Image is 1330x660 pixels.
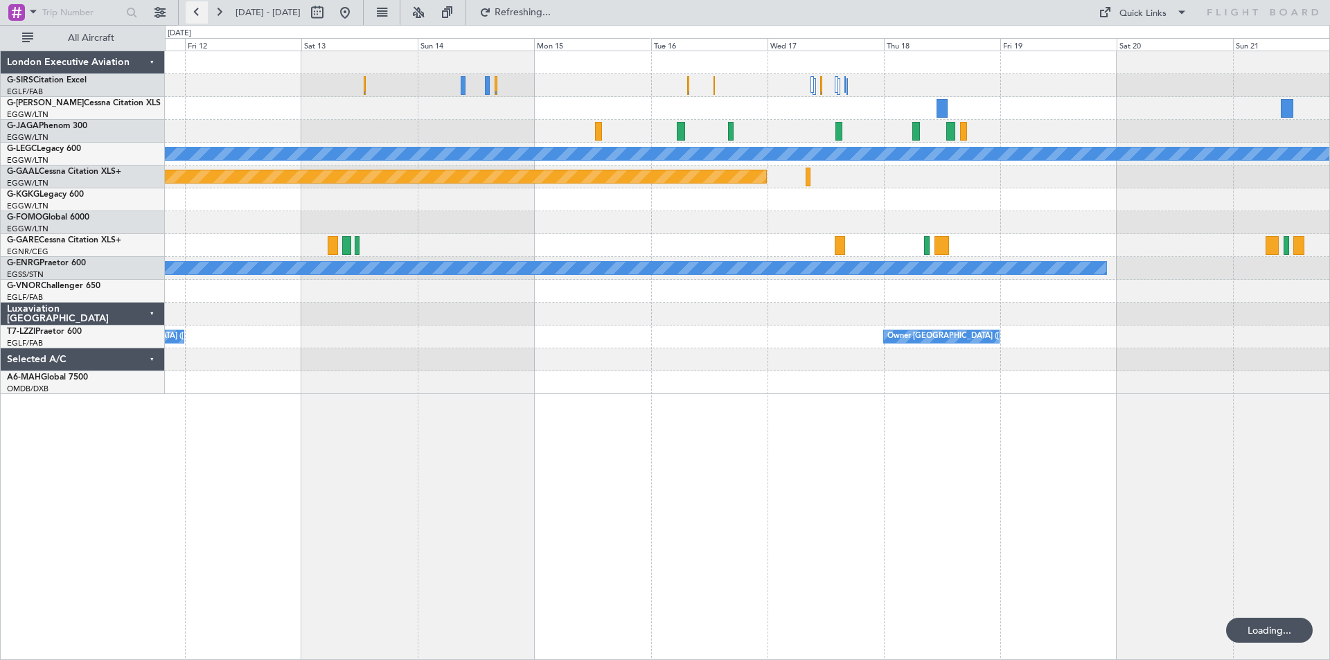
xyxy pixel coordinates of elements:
a: G-[PERSON_NAME]Cessna Citation XLS [7,99,161,107]
span: Refreshing... [494,8,552,17]
div: [DATE] [168,28,191,39]
a: EGGW/LTN [7,178,48,188]
span: G-ENRG [7,259,39,267]
a: G-GARECessna Citation XLS+ [7,236,121,244]
a: EGGW/LTN [7,109,48,120]
a: G-JAGAPhenom 300 [7,122,87,130]
a: EGGW/LTN [7,155,48,166]
div: Fri 12 [185,38,301,51]
a: G-VNORChallenger 650 [7,282,100,290]
a: EGNR/CEG [7,247,48,257]
span: All Aircraft [36,33,146,43]
a: G-GAALCessna Citation XLS+ [7,168,121,176]
a: EGGW/LTN [7,132,48,143]
span: G-JAGA [7,122,39,130]
a: G-LEGCLegacy 600 [7,145,81,153]
a: G-SIRSCitation Excel [7,76,87,84]
a: EGSS/STN [7,269,44,280]
div: Sun 14 [418,38,534,51]
a: EGLF/FAB [7,292,43,303]
div: Quick Links [1119,7,1167,21]
div: Fri 19 [1000,38,1117,51]
span: G-LEGC [7,145,37,153]
div: Mon 15 [534,38,650,51]
span: G-VNOR [7,282,41,290]
div: Sat 13 [301,38,418,51]
button: All Aircraft [15,27,150,49]
a: A6-MAHGlobal 7500 [7,373,88,382]
div: Thu 18 [884,38,1000,51]
span: G-GARE [7,236,39,244]
span: G-KGKG [7,190,39,199]
div: Sat 20 [1117,38,1233,51]
span: G-[PERSON_NAME] [7,99,84,107]
div: Wed 17 [768,38,884,51]
span: A6-MAH [7,373,41,382]
div: Loading... [1226,618,1313,643]
a: EGLF/FAB [7,338,43,348]
div: Owner [GEOGRAPHIC_DATA] ([GEOGRAPHIC_DATA]) [72,326,263,347]
a: G-ENRGPraetor 600 [7,259,86,267]
button: Quick Links [1092,1,1194,24]
span: G-GAAL [7,168,39,176]
span: T7-LZZI [7,328,35,336]
div: Tue 16 [651,38,768,51]
button: Refreshing... [473,1,556,24]
input: Trip Number [42,2,122,23]
a: G-FOMOGlobal 6000 [7,213,89,222]
a: T7-LZZIPraetor 600 [7,328,82,336]
div: Owner [GEOGRAPHIC_DATA] ([GEOGRAPHIC_DATA]) [887,326,1079,347]
a: EGGW/LTN [7,224,48,234]
span: G-SIRS [7,76,33,84]
a: EGLF/FAB [7,87,43,97]
a: G-KGKGLegacy 600 [7,190,84,199]
span: [DATE] - [DATE] [236,6,301,19]
a: OMDB/DXB [7,384,48,394]
span: G-FOMO [7,213,42,222]
a: EGGW/LTN [7,201,48,211]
